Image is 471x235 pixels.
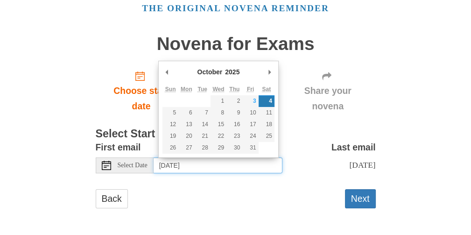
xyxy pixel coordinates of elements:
[242,119,258,130] button: 17
[195,119,211,130] button: 14
[226,130,242,142] button: 23
[226,119,242,130] button: 16
[142,3,329,13] a: The original novena reminder
[211,119,226,130] button: 15
[154,157,282,173] input: Use the arrow keys to pick a date
[162,107,178,119] button: 5
[196,65,224,79] div: October
[96,63,187,119] a: Choose start date
[195,142,211,154] button: 28
[211,130,226,142] button: 22
[331,140,376,155] label: Last email
[181,86,192,93] abbr: Monday
[242,130,258,142] button: 24
[259,119,274,130] button: 18
[162,119,178,130] button: 12
[118,162,148,169] span: Select Date
[212,86,224,93] abbr: Wednesday
[247,86,254,93] abbr: Friday
[226,95,242,107] button: 2
[178,119,194,130] button: 13
[162,65,172,79] button: Previous Month
[96,140,141,155] label: First email
[349,160,375,170] span: [DATE]
[165,86,176,93] abbr: Sunday
[262,86,271,93] abbr: Saturday
[178,130,194,142] button: 20
[105,83,178,114] span: Choose start date
[259,95,274,107] button: 4
[345,189,376,208] button: Next
[289,83,366,114] span: Share your novena
[280,63,376,119] div: Click "Next" to confirm your start date first.
[226,107,242,119] button: 9
[224,65,241,79] div: 2025
[259,107,274,119] button: 11
[162,142,178,154] button: 26
[197,86,207,93] abbr: Tuesday
[162,130,178,142] button: 19
[195,130,211,142] button: 21
[211,107,226,119] button: 8
[211,142,226,154] button: 29
[178,107,194,119] button: 6
[242,142,258,154] button: 31
[265,65,274,79] button: Next Month
[96,128,376,140] h3: Select Start Date
[195,107,211,119] button: 7
[242,95,258,107] button: 3
[226,142,242,154] button: 30
[229,86,239,93] abbr: Thursday
[96,189,128,208] a: Back
[242,107,258,119] button: 10
[211,95,226,107] button: 1
[259,130,274,142] button: 25
[178,142,194,154] button: 27
[96,34,376,54] h1: Novena for Exams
